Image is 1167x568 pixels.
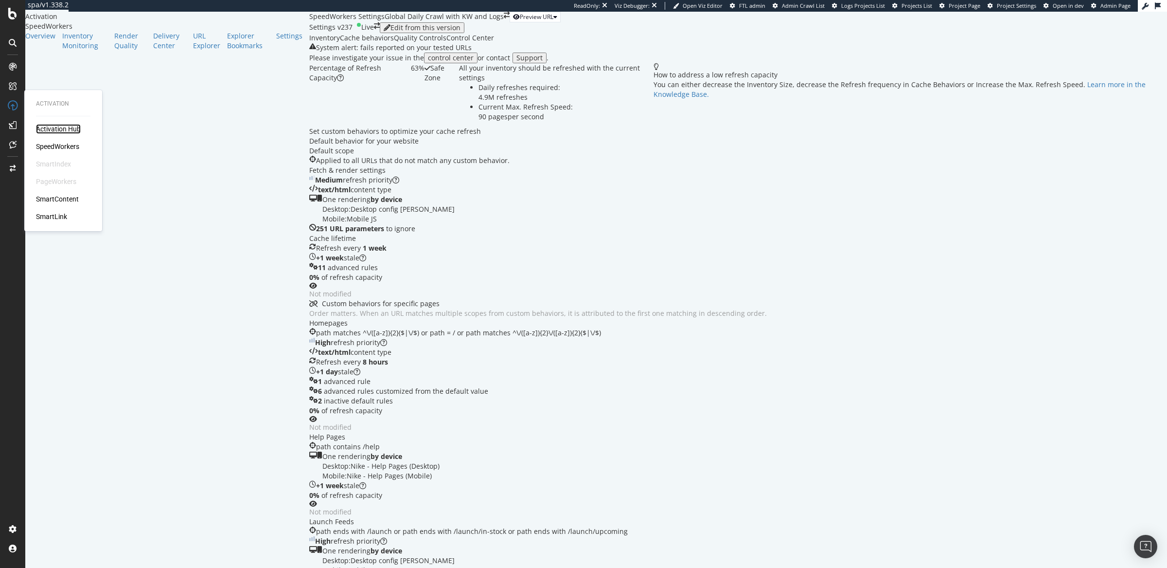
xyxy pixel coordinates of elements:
[318,348,351,357] b: text/html
[309,536,315,541] img: cRr4yx4cyByr8BeLxltRlzBPIAAAAAElFTkSuQmCC
[309,12,385,21] div: SpeedWorkers Settings
[316,328,601,338] div: path matches ^\/([a-z]){2}($|\/$) or path = / or path matches ^\/([a-z]){2}\/([a-z]){2}($|\/$)
[478,83,654,102] div: Daily refreshes required:
[654,80,1146,99] a: Learn more in the Knowledge Base.
[36,159,71,169] div: SmartIndex
[363,357,388,366] b: 8 hours
[309,136,1167,146] div: Default behavior for your website
[380,22,464,33] button: Edit from this version
[361,22,374,32] div: Live
[309,318,1167,328] div: Homepages
[309,282,317,289] div: eye
[318,386,488,396] div: advanced rules customized from the default value
[318,185,351,194] b: text/html
[25,12,309,21] div: Activation
[459,63,654,83] div: All your inventory should be refreshed with the current settings
[1100,2,1131,9] span: Admin Page
[153,31,186,51] a: Delivery Center
[318,348,391,357] div: content type
[309,432,1167,442] div: Help Pages
[309,491,1167,500] div: of refresh capacity
[1134,535,1157,558] div: Open Intercom Messenger
[316,367,360,377] div: stale
[1091,2,1131,10] a: Admin Page
[309,273,319,282] strong: 0%
[318,396,322,405] b: 2
[309,517,1167,527] div: Launch Feeds
[363,243,387,253] b: 1 week
[318,185,391,195] div: content type
[309,22,353,32] div: Settings v237
[390,24,460,32] div: Edit from this version
[513,53,547,63] button: Support
[316,367,338,376] b: + 1 day
[673,2,723,10] a: Open Viz Editor
[315,536,331,546] b: High
[424,63,444,82] span: Safe Zone
[309,33,340,43] div: Inventory
[309,146,1167,156] div: Default scope
[773,2,825,10] a: Admin Crawl List
[654,80,1167,99] div: You can either decrease the Inventory Size, decrease the Refresh frequency in Cache Behaviors or ...
[322,195,455,224] div: One rendering Desktop: Desktop config [PERSON_NAME] Mobile: Mobile JS
[309,406,1167,416] div: of refresh capacity
[385,12,504,22] div: Global Daily Crawl with KW and Logs
[411,63,424,127] div: 63%
[1043,2,1084,10] a: Open in dev
[318,377,371,386] div: advanced rule
[371,452,402,461] b: by device
[62,31,107,51] a: Inventory Monitoring
[316,442,380,452] div: path contains /help
[25,21,309,31] div: SpeedWorkers
[309,406,319,415] strong: 0%
[315,536,387,546] div: refresh priority
[36,124,81,134] a: Activation Hub
[316,156,510,165] div: Applied to all URLs that do not match any custom behavior.
[841,2,885,9] span: Logs Projects List
[424,63,459,127] div: success label
[478,102,654,122] div: Current Max. Refresh Speed:
[309,63,410,127] div: Percentage of Refresh Capacity
[997,2,1036,9] span: Project Settings
[316,224,415,234] div: to ignore
[36,194,79,204] div: SmartContent
[739,2,765,9] span: FTL admin
[424,53,477,63] button: control center
[36,100,90,108] div: Activation
[371,546,402,555] b: by device
[516,54,543,62] div: Support
[316,224,386,233] b: 251 URL parameters
[316,253,366,263] div: stale
[309,299,440,309] div: Custom behaviors for specific pages
[315,175,343,184] b: Medium
[683,2,723,9] span: Open Viz Editor
[276,31,302,41] a: Settings
[309,53,1167,63] div: Please investigate your issue in the or contact .
[1053,2,1084,9] span: Open in dev
[316,481,344,490] b: + 1 week
[309,234,1167,243] div: Cache lifetime
[227,31,269,51] a: Explorer Bookmarks
[574,2,600,10] div: ReadOnly:
[510,12,561,22] button: Preview URL
[25,31,55,41] div: Overview
[318,263,378,273] div: advanced rules
[36,142,79,151] a: SpeedWorkers
[340,33,394,43] div: Cache behaviors
[615,2,650,10] div: Viz Debugger:
[316,243,387,253] div: Refresh every
[315,175,399,185] div: refresh priority
[988,2,1036,10] a: Project Settings
[318,377,322,386] b: 1
[316,43,472,53] div: System alert: fails reported on your tested URLs
[309,165,1167,175] div: Fetch & render settings
[114,31,146,51] a: Render Quality
[730,2,765,10] a: FTL admin
[318,396,393,406] div: inactive default rules
[309,309,767,318] div: Order matters. When an URL matches multiple scopes from custom behaviors, it is attributed to the...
